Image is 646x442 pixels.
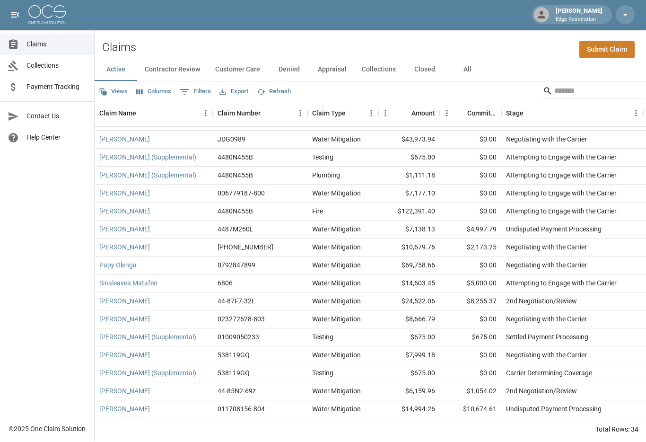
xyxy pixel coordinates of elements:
[378,185,440,203] div: $7,177.10
[218,297,255,306] div: 44-87F7-32L
[378,131,440,149] div: $43,973.94
[99,243,150,252] a: [PERSON_NAME]
[99,153,196,162] a: [PERSON_NAME] (Supplemental)
[218,333,259,342] div: 01009050233
[398,107,411,120] button: Sort
[99,315,150,324] a: [PERSON_NAME]
[346,107,359,120] button: Sort
[440,383,501,401] div: $1,054.02
[378,365,440,383] div: $675.00
[218,153,253,162] div: 4480N455B
[440,203,501,221] div: $0.00
[378,239,440,257] div: $10,679.76
[378,347,440,365] div: $7,999.18
[26,40,87,50] span: Claims
[268,59,310,81] button: Denied
[26,61,87,71] span: Collections
[506,261,587,270] div: Negotiating with the Carrier
[378,275,440,293] div: $14,603.45
[218,207,253,216] div: 4480N455B
[506,243,587,252] div: Negotiating with the Carrier
[312,189,361,198] div: Water Mitigation
[506,387,577,396] div: 2nd Negotiation/Review
[595,425,638,434] div: Total Rows: 34
[95,59,137,81] button: Active
[378,311,440,329] div: $8,666.79
[378,293,440,311] div: $24,522.06
[213,100,307,127] div: Claim Number
[552,7,606,24] div: [PERSON_NAME]
[218,171,253,180] div: 4480N455B
[440,221,501,239] div: $4,997.79
[218,100,261,127] div: Claim Number
[312,351,361,360] div: Water Mitigation
[378,149,440,167] div: $675.00
[102,41,136,55] h2: Claims
[26,112,87,122] span: Contact Us
[506,315,587,324] div: Negotiating with the Carrier
[99,189,150,198] a: [PERSON_NAME]
[440,185,501,203] div: $0.00
[312,279,361,288] div: Water Mitigation
[440,131,501,149] div: $0.00
[254,85,293,99] button: Refresh
[378,106,393,121] button: Menu
[218,225,253,234] div: 4487M260L
[99,369,196,378] a: [PERSON_NAME] (Supplemental)
[378,257,440,275] div: $69,758.66
[506,135,587,144] div: Negotiating with the Carrier
[403,59,446,81] button: Closed
[506,369,592,378] div: Carrier Determining Coverage
[99,225,150,234] a: [PERSON_NAME]
[134,85,174,99] button: Select columns
[218,243,273,252] div: 01-009-060959
[218,405,265,414] div: 011708156-804
[440,100,501,127] div: Committed Amount
[208,59,268,81] button: Customer Care
[506,297,577,306] div: 2nd Negotiation/Review
[411,100,435,127] div: Amount
[261,107,274,120] button: Sort
[506,279,617,288] div: Attempting to Engage with the Carrier
[218,189,265,198] div: 006779187-800
[95,100,213,127] div: Claim Name
[312,297,361,306] div: Water Mitigation
[467,100,497,127] div: Committed Amount
[218,279,233,288] div: 6806
[506,225,602,234] div: Undisputed Payment Processing
[440,293,501,311] div: $8,255.37
[99,405,150,414] a: [PERSON_NAME]
[543,84,644,101] div: Search
[99,171,196,180] a: [PERSON_NAME] (Supplemental)
[99,135,150,144] a: [PERSON_NAME]
[506,405,602,414] div: Undisputed Payment Processing
[440,167,501,185] div: $0.00
[218,387,256,396] div: 44-85N2-69z
[28,6,66,25] img: ocs-logo-white-transparent.png
[312,100,346,127] div: Claim Type
[9,424,86,434] div: © 2025 One Claim Solution
[506,189,617,198] div: Attempting to Engage with the Carrier
[378,221,440,239] div: $7,138.13
[440,401,501,419] div: $10,674.61
[440,149,501,167] div: $0.00
[378,100,440,127] div: Amount
[506,333,588,342] div: Settled Payment Processing
[524,107,537,120] button: Sort
[378,401,440,419] div: $14,994.26
[312,315,361,324] div: Water Mitigation
[506,207,617,216] div: Attempting to Engage with the Carrier
[293,106,307,121] button: Menu
[629,106,643,121] button: Menu
[312,387,361,396] div: Water Mitigation
[506,351,587,360] div: Negotiating with the Carrier
[312,207,323,216] div: Fire
[199,106,213,121] button: Menu
[95,59,646,81] div: dynamic tabs
[218,315,265,324] div: 023272628-803
[378,203,440,221] div: $122,391.40
[99,207,150,216] a: [PERSON_NAME]
[99,333,196,342] a: [PERSON_NAME] (Supplemental)
[312,369,333,378] div: Testing
[137,59,208,81] button: Contractor Review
